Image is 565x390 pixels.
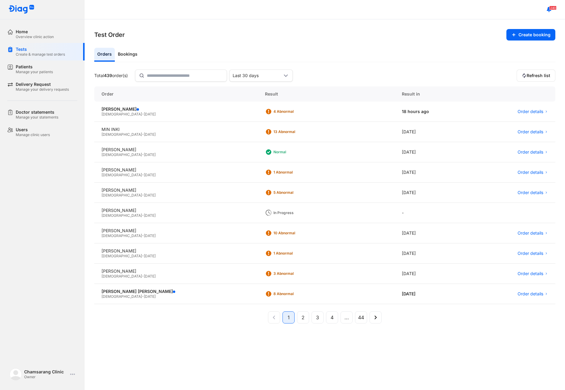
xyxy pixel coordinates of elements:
[102,167,250,173] div: [PERSON_NAME]
[102,254,142,258] span: [DEMOGRAPHIC_DATA]
[331,314,334,321] span: 4
[273,129,322,134] div: 13 Abnormal
[506,29,555,41] button: Create booking
[16,29,54,34] div: Home
[395,102,472,122] div: 18 hours ago
[273,251,322,256] div: 1 Abnormal
[102,187,250,193] div: [PERSON_NAME]
[549,6,557,10] span: 240
[102,213,142,218] span: [DEMOGRAPHIC_DATA]
[142,173,144,177] span: -
[16,115,58,120] div: Manage your statements
[326,311,338,323] button: 4
[102,173,142,177] span: [DEMOGRAPHIC_DATA]
[102,132,142,137] span: [DEMOGRAPHIC_DATA]
[518,291,543,297] span: Order details
[142,152,144,157] span: -
[24,369,68,375] div: Chamsarang Clinic
[142,274,144,278] span: -
[142,213,144,218] span: -
[102,147,250,152] div: [PERSON_NAME]
[16,82,69,87] div: Delivery Request
[144,152,156,157] span: [DATE]
[24,375,68,379] div: Owner
[115,48,140,62] div: Bookings
[395,243,472,264] div: [DATE]
[102,112,142,116] span: [DEMOGRAPHIC_DATA]
[527,73,550,78] span: Refresh list
[144,274,156,278] span: [DATE]
[144,173,156,177] span: [DATE]
[102,289,250,294] div: [PERSON_NAME] [PERSON_NAME]
[273,170,322,175] div: 1 Abnormal
[395,223,472,243] div: [DATE]
[142,233,144,238] span: -
[518,251,543,256] span: Order details
[273,231,322,236] div: 10 Abnormal
[102,233,142,238] span: [DEMOGRAPHIC_DATA]
[518,190,543,195] span: Order details
[16,52,65,57] div: Create & manage test orders
[518,170,543,175] span: Order details
[297,311,309,323] button: 2
[341,311,353,323] button: ...
[395,122,472,142] div: [DATE]
[312,311,324,323] button: 3
[142,294,144,299] span: -
[16,47,65,52] div: Tests
[395,203,472,223] div: -
[102,127,250,132] div: MIN INKI
[395,162,472,183] div: [DATE]
[94,86,258,102] div: Order
[142,112,144,116] span: -
[518,109,543,114] span: Order details
[8,5,34,14] img: logo
[16,87,69,92] div: Manage your delivery requests
[16,127,50,132] div: Users
[233,73,282,78] div: Last 30 days
[144,132,156,137] span: [DATE]
[16,70,53,74] div: Manage your patients
[94,73,128,78] div: Total order(s)
[273,210,322,215] div: In Progress
[102,228,250,233] div: [PERSON_NAME]
[102,208,250,213] div: [PERSON_NAME]
[16,64,53,70] div: Patients
[273,109,322,114] div: 4 Abnormal
[94,48,115,62] div: Orders
[94,31,125,39] h3: Test Order
[273,271,322,276] div: 3 Abnormal
[344,314,349,321] span: ...
[517,70,555,82] button: Refresh list
[395,86,472,102] div: Result in
[273,291,322,296] div: 8 Abnormal
[282,311,295,323] button: 1
[142,254,144,258] span: -
[316,314,319,321] span: 3
[104,73,112,78] span: 439
[142,132,144,137] span: -
[102,193,142,197] span: [DEMOGRAPHIC_DATA]
[102,268,250,274] div: [PERSON_NAME]
[144,254,156,258] span: [DATE]
[355,311,367,323] button: 44
[395,264,472,284] div: [DATE]
[102,274,142,278] span: [DEMOGRAPHIC_DATA]
[302,314,305,321] span: 2
[142,193,144,197] span: -
[518,271,543,276] span: Order details
[144,193,156,197] span: [DATE]
[518,129,543,135] span: Order details
[395,142,472,162] div: [DATE]
[102,152,142,157] span: [DEMOGRAPHIC_DATA]
[144,112,156,116] span: [DATE]
[102,248,250,254] div: [PERSON_NAME]
[273,150,322,154] div: Normal
[16,34,54,39] div: Overview clinic action
[16,132,50,137] div: Manage clinic users
[144,213,156,218] span: [DATE]
[102,106,250,112] div: [PERSON_NAME]
[358,314,364,321] span: 44
[10,368,22,380] img: logo
[102,294,142,299] span: [DEMOGRAPHIC_DATA]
